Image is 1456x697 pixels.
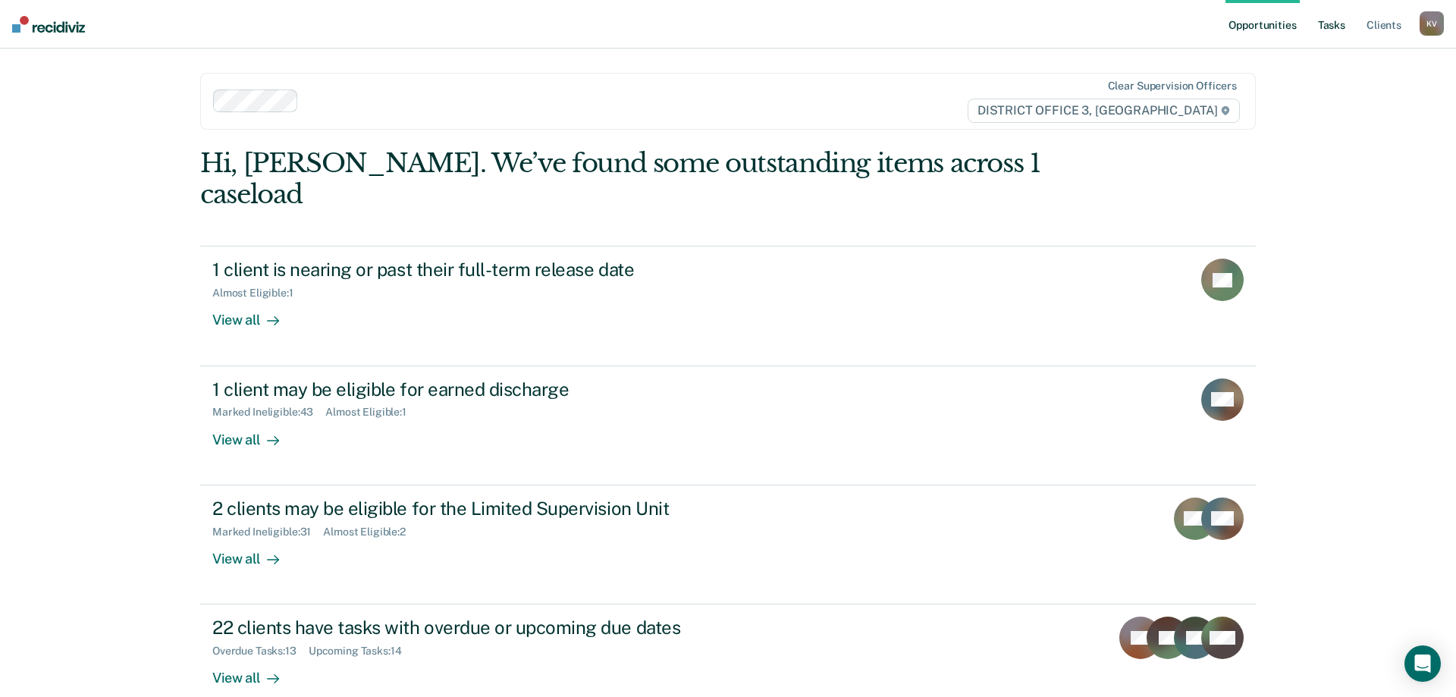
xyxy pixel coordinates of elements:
div: 2 clients may be eligible for the Limited Supervision Unit [212,498,745,520]
div: Marked Ineligible : 43 [212,406,325,419]
div: Overdue Tasks : 13 [212,645,309,658]
div: Hi, [PERSON_NAME]. We’ve found some outstanding items across 1 caseload [200,148,1045,210]
div: Open Intercom Messenger [1404,645,1441,682]
div: Almost Eligible : 1 [212,287,306,300]
div: 1 client is nearing or past their full-term release date [212,259,745,281]
div: Marked Ineligible : 31 [212,526,323,538]
a: 1 client may be eligible for earned dischargeMarked Ineligible:43Almost Eligible:1View all [200,366,1256,485]
div: 1 client may be eligible for earned discharge [212,378,745,400]
div: Clear supervision officers [1108,80,1237,93]
span: DISTRICT OFFICE 3, [GEOGRAPHIC_DATA] [968,99,1240,123]
a: 2 clients may be eligible for the Limited Supervision UnitMarked Ineligible:31Almost Eligible:2Vi... [200,485,1256,604]
button: KV [1420,11,1444,36]
div: Almost Eligible : 2 [323,526,418,538]
img: Recidiviz [12,16,85,33]
div: View all [212,658,297,687]
div: 22 clients have tasks with overdue or upcoming due dates [212,617,745,639]
div: View all [212,419,297,448]
a: 1 client is nearing or past their full-term release dateAlmost Eligible:1View all [200,246,1256,366]
div: Almost Eligible : 1 [325,406,419,419]
div: Upcoming Tasks : 14 [309,645,414,658]
div: View all [212,300,297,329]
div: K V [1420,11,1444,36]
div: View all [212,538,297,567]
